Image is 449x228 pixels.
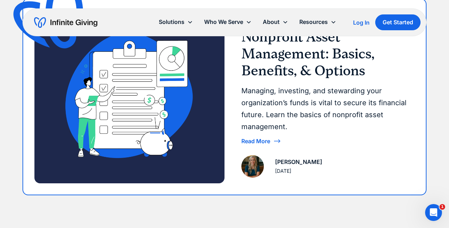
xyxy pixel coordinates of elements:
h3: Nonprofit Asset Management: Basics, Benefits, & Options [241,28,409,79]
div: Solutions [159,17,184,27]
div: Managing, investing, and stewarding your organization’s funds is vital to secure its financial fu... [241,85,409,133]
div: Resources [294,14,342,30]
a: home [34,17,97,28]
span: 1 [440,204,445,210]
div: Who We Serve [204,17,243,27]
a: Get Started [375,14,421,30]
div: [DATE] [275,167,291,175]
div: Solutions [153,14,199,30]
iframe: Intercom live chat [425,204,442,221]
div: Log In [353,20,370,25]
div: Read More [241,138,270,144]
div: Who We Serve [199,14,257,30]
div: About [263,17,280,27]
div: Resources [299,17,328,27]
div: [PERSON_NAME] [275,157,322,167]
div: About [257,14,294,30]
a: Log In [353,18,370,27]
